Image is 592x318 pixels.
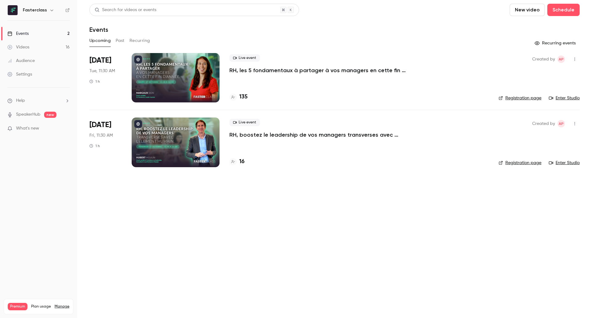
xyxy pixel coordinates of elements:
[229,158,245,166] a: 16
[559,120,564,127] span: AP
[89,53,122,102] div: Oct 7 Tue, 11:30 AM (Europe/Paris)
[89,79,100,84] div: 1 h
[116,36,125,46] button: Past
[16,97,25,104] span: Help
[8,5,18,15] img: Fasterclass
[23,7,47,13] h6: Fasterclass
[549,160,580,166] a: Enter Studio
[31,304,51,309] span: Plan usage
[510,4,545,16] button: New video
[229,54,260,62] span: Live event
[8,303,27,310] span: Premium
[89,132,113,138] span: Fri, 11:30 AM
[16,125,39,132] span: What's new
[62,126,70,131] iframe: Noticeable Trigger
[229,67,414,74] a: RH, les 5 fondamentaux à partager à vos managers en cette fin d’année.
[229,119,260,126] span: Live event
[557,56,565,63] span: Amory Panné
[532,120,555,127] span: Created by
[499,95,541,101] a: Registration page
[559,56,564,63] span: AP
[89,143,100,148] div: 1 h
[89,26,108,33] h1: Events
[239,158,245,166] h4: 16
[229,93,248,101] a: 135
[549,95,580,101] a: Enter Studio
[44,112,56,118] span: new
[89,68,115,74] span: Tue, 11:30 AM
[89,36,111,46] button: Upcoming
[7,44,29,50] div: Videos
[7,31,29,37] div: Events
[7,58,35,64] div: Audience
[89,118,122,167] div: Oct 17 Fri, 11:30 AM (Europe/Paris)
[55,304,69,309] a: Manage
[129,36,150,46] button: Recurring
[532,38,580,48] button: Recurring events
[557,120,565,127] span: Amory Panné
[89,56,111,65] span: [DATE]
[89,120,111,130] span: [DATE]
[7,97,70,104] li: help-dropdown-opener
[239,93,248,101] h4: 135
[229,131,414,138] a: RH, boostez le leadership de vos managers transverses avec l’Élement Humain.
[16,111,40,118] a: SpeakerHub
[499,160,541,166] a: Registration page
[547,4,580,16] button: Schedule
[95,7,156,13] div: Search for videos or events
[532,56,555,63] span: Created by
[7,71,32,77] div: Settings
